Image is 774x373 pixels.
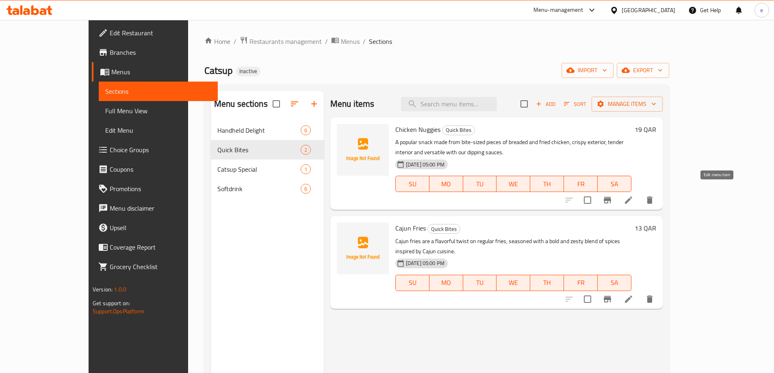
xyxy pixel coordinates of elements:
[325,37,328,46] li: /
[110,47,211,57] span: Branches
[236,68,260,75] span: Inactive
[399,178,426,190] span: SU
[395,123,440,136] span: Chicken Nuggies
[564,176,598,192] button: FR
[301,146,310,154] span: 2
[331,36,360,47] a: Menus
[760,6,763,15] span: e
[429,176,463,192] button: MO
[533,277,561,289] span: TH
[110,223,211,233] span: Upsell
[369,37,392,46] span: Sections
[363,37,366,46] li: /
[301,166,310,173] span: 1
[562,98,588,110] button: Sort
[285,94,304,114] span: Sort sections
[564,275,598,291] button: FR
[401,97,497,111] input: search
[105,86,211,96] span: Sections
[236,67,260,76] div: Inactive
[92,237,218,257] a: Coverage Report
[500,277,527,289] span: WE
[217,184,301,194] span: Softdrink
[93,306,144,317] a: Support.OpsPlatform
[399,277,426,289] span: SU
[92,140,218,160] a: Choice Groups
[92,218,218,237] a: Upsell
[211,117,324,202] nav: Menu sections
[466,277,494,289] span: TU
[99,101,218,121] a: Full Menu View
[105,125,211,135] span: Edit Menu
[568,65,607,75] span: import
[301,164,311,174] div: items
[92,198,218,218] a: Menu disclaimer
[240,36,322,47] a: Restaurants management
[533,98,559,110] button: Add
[301,184,311,194] div: items
[395,275,429,291] button: SU
[249,37,322,46] span: Restaurants management
[428,224,460,234] span: Quick Bites
[533,178,561,190] span: TH
[516,95,533,112] span: Select section
[93,284,113,295] span: Version:
[110,164,211,174] span: Coupons
[92,62,218,82] a: Menus
[579,291,596,308] span: Select to update
[214,98,268,110] h2: Menu sections
[301,125,311,135] div: items
[533,98,559,110] span: Add item
[92,23,218,43] a: Edit Restaurant
[598,275,631,291] button: SA
[93,298,130,308] span: Get support on:
[579,192,596,209] span: Select to update
[110,28,211,38] span: Edit Restaurant
[403,259,448,267] span: [DATE] 05:00 PM
[304,94,324,114] button: Add section
[564,99,586,109] span: Sort
[533,5,583,15] div: Menu-management
[110,184,211,194] span: Promotions
[466,178,494,190] span: TU
[217,145,301,155] span: Quick Bites
[496,275,530,291] button: WE
[110,203,211,213] span: Menu disclaimer
[640,289,659,309] button: delete
[337,124,389,176] img: Chicken Nuggies
[403,161,448,168] span: [DATE] 05:00 PM
[268,95,285,112] span: Select all sections
[204,61,233,80] span: Catsup
[433,178,460,190] span: MO
[562,63,614,78] button: import
[598,289,617,309] button: Branch-specific-item
[234,37,236,46] li: /
[111,67,211,77] span: Menus
[598,99,656,109] span: Manage items
[92,257,218,276] a: Grocery Checklist
[217,125,301,135] span: Handheld Delight
[640,190,659,210] button: delete
[330,98,375,110] h2: Menu items
[114,284,126,295] span: 1.0.0
[99,82,218,101] a: Sections
[427,224,460,234] div: Quick Bites
[211,160,324,179] div: Catsup Special1
[211,179,324,198] div: Softdrink6
[617,63,669,78] button: export
[567,277,594,289] span: FR
[598,176,631,192] button: SA
[99,121,218,140] a: Edit Menu
[601,277,628,289] span: SA
[433,277,460,289] span: MO
[395,222,426,234] span: Cajun Fries
[500,178,527,190] span: WE
[217,164,301,174] div: Catsup Special
[429,275,463,291] button: MO
[301,185,310,193] span: 6
[301,127,310,134] span: 6
[442,125,475,135] span: Quick Bites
